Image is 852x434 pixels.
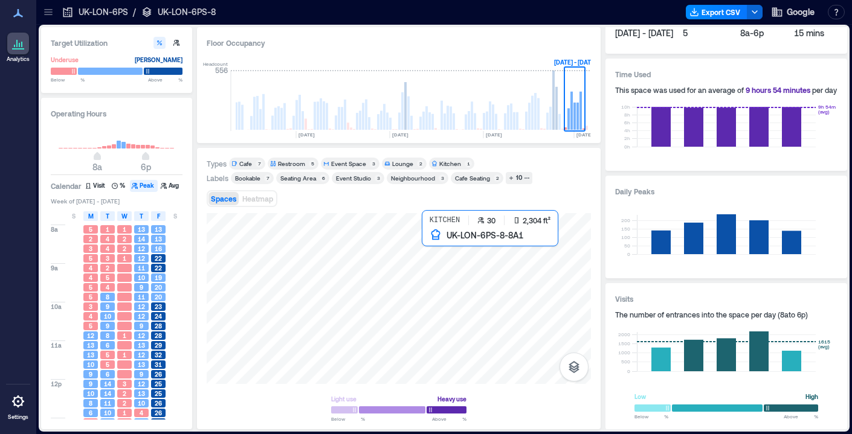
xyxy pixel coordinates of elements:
div: Bookable [235,174,260,182]
button: % [110,180,129,192]
tspan: 2h [624,135,630,141]
span: 6 [89,409,92,417]
span: 9a [51,264,58,272]
span: Spaces [211,194,236,203]
div: Cafe Seating [455,174,490,182]
span: 10a [51,302,62,311]
span: 2 [123,389,126,398]
span: 12 [138,351,145,359]
span: S [72,211,76,221]
div: Floor Occupancy [207,37,591,49]
span: 13 [155,225,162,234]
p: / [133,6,136,18]
button: Avg [159,180,182,192]
span: 32 [155,351,162,359]
span: 4 [89,418,92,427]
span: 6 [106,341,109,349]
div: Cafe [239,159,252,168]
tspan: 1500 [618,340,630,346]
span: Above % [432,415,466,423]
button: Peak [130,180,158,192]
span: 12 [138,312,145,321]
button: Heatmap [240,192,276,205]
span: 9 [140,322,143,330]
span: 24 [155,312,162,321]
span: 13 [87,341,94,349]
span: Below % [634,413,668,420]
span: 1 [123,351,126,359]
span: 25 [155,380,162,388]
span: 2 [123,235,126,243]
span: 12 [87,331,94,340]
div: Heavy use [437,393,466,405]
span: 10 [138,399,145,407]
span: 22 [155,254,162,263]
span: T [106,211,109,221]
span: 5 [89,322,92,330]
span: Below % [331,415,365,423]
tspan: 6h [624,120,630,126]
div: Event Space [331,159,366,168]
span: 11 [138,293,145,301]
span: 28 [155,331,162,340]
span: 3 [89,302,92,311]
span: 2 [123,399,126,407]
span: 2 [123,244,126,253]
div: 6 [320,174,327,182]
div: The number of entrances into the space per day ( 8a to 6p ) [615,310,837,319]
span: 6 [106,370,109,378]
div: Underuse [51,54,79,66]
tspan: 0h [624,144,630,150]
div: 3 [370,160,377,167]
span: 12p [51,380,62,388]
button: Export CSV [686,5,747,19]
span: 4 [89,273,92,282]
p: UK-LON-6PS [79,6,128,18]
span: W [121,211,127,221]
span: 23 [155,302,162,311]
span: Week of [DATE] - [DATE] [51,197,182,205]
span: 6p [141,162,151,172]
span: [DATE] - [DATE] [615,28,673,38]
span: 5 [89,293,92,301]
div: 7 [256,160,263,167]
span: 12 [138,331,145,340]
span: M [88,211,94,221]
span: Below % [51,76,85,83]
tspan: 4h [624,127,630,133]
div: Restroom [278,159,305,168]
div: 5 [309,160,316,167]
div: 10 [514,173,524,183]
span: 2 [106,264,109,272]
span: Above % [148,76,182,83]
span: 8 [89,399,92,407]
span: 14 [104,389,111,398]
span: 13 [138,360,145,369]
div: 1 [465,160,472,167]
text: [DATE] [299,132,315,138]
text: [DATE] [392,132,408,138]
tspan: 100 [621,234,630,240]
span: 5 [89,225,92,234]
div: Types [207,159,227,168]
span: 10 [138,273,145,282]
span: 5 [89,254,92,263]
div: Kitchen [439,159,461,168]
div: Lounge [392,159,413,168]
span: 4 [89,312,92,321]
span: T [140,211,143,221]
span: 13 [87,351,94,359]
span: 1 [123,409,126,417]
span: 12 [138,254,145,263]
div: Labels [207,173,228,183]
div: 2 [417,160,424,167]
span: 25 [155,389,162,398]
div: Event Studio [336,174,371,182]
span: 30 [155,418,162,427]
span: 31 [155,360,162,369]
tspan: 0 [627,368,630,374]
span: F [157,211,160,221]
span: 19 [155,273,162,282]
span: 3 [89,244,92,253]
span: 10 [104,312,111,321]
